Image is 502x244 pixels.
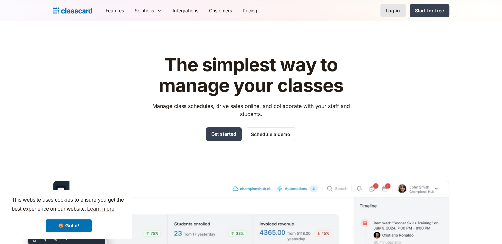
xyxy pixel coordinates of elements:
[386,7,400,14] div: Log in
[46,219,92,232] a: dismiss cookie message
[86,204,115,214] a: learn more about cookies
[53,6,92,15] a: Logo
[380,4,406,17] a: Log in
[206,127,242,141] a: Get started
[410,4,449,17] a: Start for free
[12,196,126,214] span: This website uses cookies to ensure you get the best experience on our website.
[5,190,132,239] div: cookieconsent
[146,55,356,96] h1: The simplest way to manage your classes
[100,3,129,18] a: Features
[204,3,237,18] a: Customers
[135,7,154,14] div: Solutions
[415,7,444,14] div: Start for free
[237,3,263,18] a: Pricing
[146,102,356,118] p: Manage class schedules, drive sales online, and collaborate with your staff and students.
[246,127,296,141] a: Schedule a demo
[129,3,167,18] div: Solutions
[167,3,204,18] a: Integrations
